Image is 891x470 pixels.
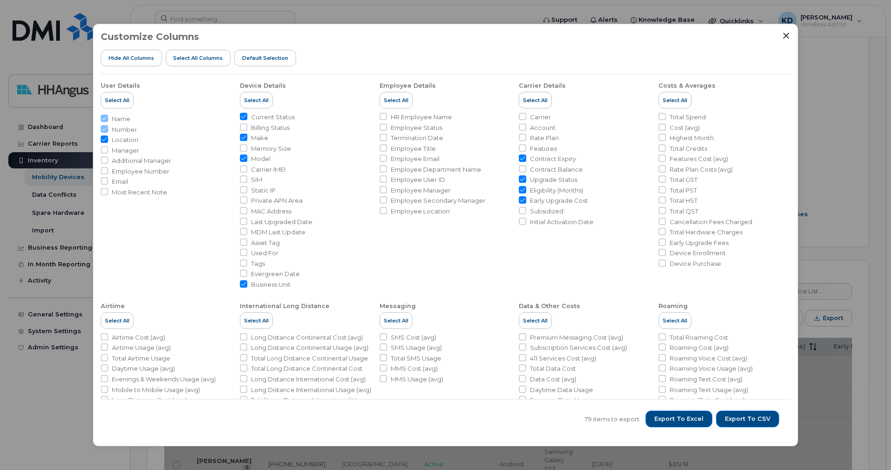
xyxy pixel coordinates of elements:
span: Long Distance Continental Usage (avg) [251,343,368,352]
span: Employee Title [391,144,436,153]
span: Export to Excel [654,415,704,423]
span: Contract Balance [530,165,583,174]
span: Evenings & Weekends Usage (avg) [112,375,216,384]
button: Select All [659,92,691,109]
span: Select All [244,97,269,104]
button: Select All [659,312,691,329]
span: Features [530,144,557,153]
span: Evergreen Date [251,270,300,278]
span: Select All [105,317,129,324]
h3: Customize Columns [101,32,199,42]
span: Subsidized [530,207,563,216]
div: Carrier Details [519,82,566,90]
span: Export to CSV [725,415,770,423]
button: Select all Columns [166,50,231,66]
span: Total GST [670,175,697,184]
span: Total Hardware Charges [670,228,742,237]
span: Airtime Usage (avg) [112,343,171,352]
span: Cost (avg) [670,123,700,132]
span: Billing Status [251,123,290,132]
span: Last Upgraded Date [251,218,312,226]
div: International Long Distance [240,302,329,310]
span: Long Distance Continental Cost (avg) [251,333,363,342]
span: Memory Size [251,144,291,153]
div: Employee Details [380,82,436,90]
span: Employee Status [391,123,442,132]
span: Airtime Cost (avg) [112,333,165,342]
button: Select All [101,312,134,329]
span: Roaming Data Cost (avg) [670,396,745,405]
span: Total Credits [670,144,707,153]
span: Employee Secondary Manager [391,196,485,205]
span: Device Purchase [670,259,721,268]
div: Roaming [659,302,688,310]
span: MAC Address [251,207,291,216]
span: SMS Usage (avg) [391,343,442,352]
span: Carrier [530,113,551,122]
span: Email [112,177,128,186]
span: Employee Department Name [391,165,481,174]
span: Roaming Cost (avg) [670,343,729,352]
span: Total QST [670,207,698,216]
span: Roaming Voice Usage (avg) [670,364,753,373]
span: Long Distance International Usage (avg) [251,386,371,394]
span: Total HST [670,196,697,205]
button: Select All [101,92,134,109]
span: Long Distance Cost (avg) [112,396,187,405]
span: Private APN Area [251,196,303,205]
span: Long Distance International Cost (avg) [251,375,366,384]
span: Mobile to Mobile Usage (avg) [112,386,200,394]
button: Select All [380,92,413,109]
span: Default Selection [242,54,288,62]
span: Rate Plan [530,134,559,142]
span: Early Upgrade Cost [530,196,588,205]
button: Select All [240,312,273,329]
div: Device Details [240,82,286,90]
span: SIM [251,175,262,184]
span: Select All [523,317,548,324]
span: Hide All Columns [109,54,154,62]
span: Additional Manager [112,156,171,165]
span: Asset Tag [251,238,280,247]
button: Select All [240,92,273,109]
span: Most Recent Note [112,188,167,197]
span: Total PST [670,186,697,195]
span: Premium Messaging Cost (avg) [530,333,623,342]
span: SMS Cost (avg) [391,333,436,342]
span: Total Long Distance Continental Cost [251,364,362,373]
span: Daytime Data Usage [530,386,593,394]
button: Select All [519,92,552,109]
span: Contract Expiry [530,155,576,163]
span: Select All [384,317,408,324]
span: Roaming Text Usage (avg) [670,386,748,394]
span: Business Unit [251,280,291,289]
span: Name [112,115,130,123]
div: Data & Other Costs [519,302,580,310]
span: Location [112,135,138,144]
span: Roaming Voice Cost (avg) [670,354,747,363]
span: MDM Last Update [251,228,305,237]
span: Upgrade Status [530,175,577,184]
span: Select All [523,97,548,104]
span: Number [112,125,137,134]
button: Export to Excel [646,411,712,427]
span: Carrier IMEI [251,165,285,174]
span: Total Spend [670,113,706,122]
span: Total Airtime Usage [112,354,170,363]
span: 411 Services Cost (avg) [530,354,596,363]
span: Rate Plan Costs (avg) [670,165,733,174]
span: Select all Columns [173,54,223,62]
span: Termination Date [391,134,443,142]
button: Close [782,32,790,40]
span: Used For [251,249,278,258]
span: 79 items to export [585,415,639,424]
span: Total Data Cost [530,364,576,373]
span: Highest Month [670,134,714,142]
span: Device Enrollment [670,249,726,258]
div: Costs & Averages [659,82,716,90]
div: Airtime [101,302,125,310]
span: Daytime Usage (avg) [112,364,175,373]
button: Select All [519,312,552,329]
span: Features Cost (avg) [670,155,728,163]
span: Model [251,155,271,163]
